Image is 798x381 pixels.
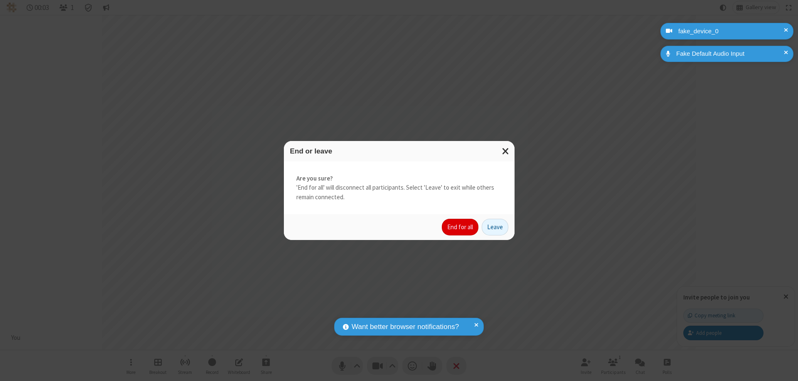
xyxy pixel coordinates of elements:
[284,161,515,215] div: 'End for all' will disconnect all participants. Select 'Leave' to exit while others remain connec...
[497,141,515,161] button: Close modal
[296,174,502,183] strong: Are you sure?
[675,27,787,36] div: fake_device_0
[442,219,478,235] button: End for all
[673,49,787,59] div: Fake Default Audio Input
[352,322,459,332] span: Want better browser notifications?
[290,147,508,155] h3: End or leave
[482,219,508,235] button: Leave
